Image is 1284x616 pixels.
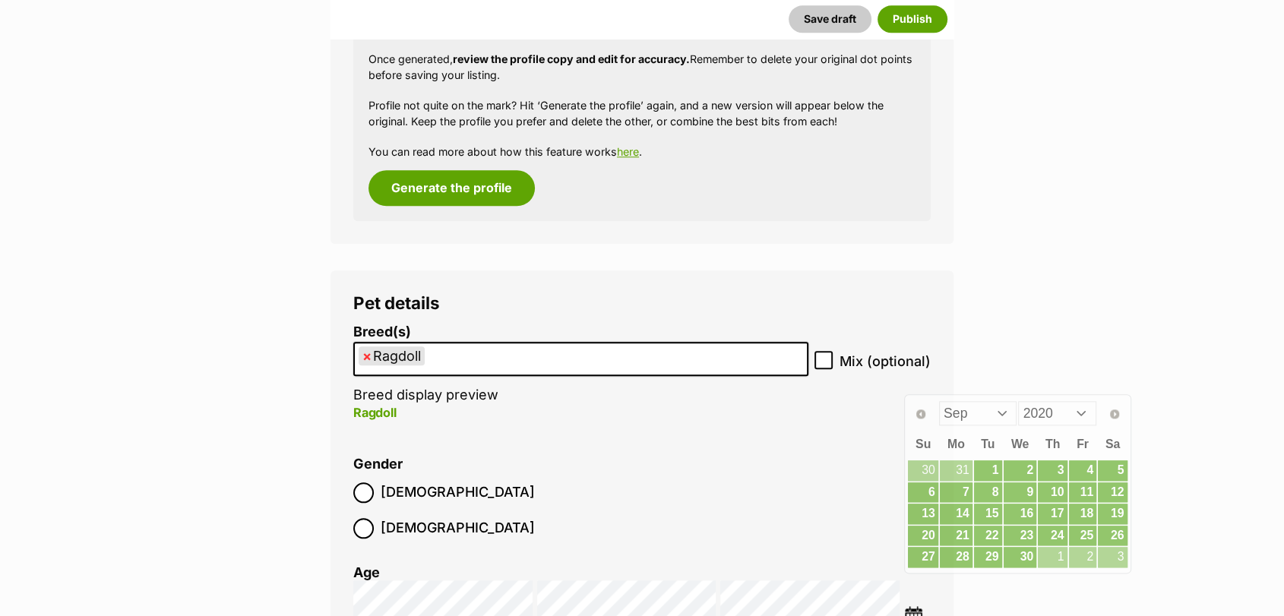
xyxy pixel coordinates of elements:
[359,346,425,365] li: Ragdoll
[1069,460,1097,481] a: 4
[353,324,808,340] label: Breed(s)
[1038,504,1067,524] a: 17
[974,547,1002,567] a: 29
[908,460,938,481] a: 30
[453,52,690,65] strong: review the profile copy and edit for accuracy.
[1098,482,1127,503] a: 12
[381,482,535,503] span: [DEMOGRAPHIC_DATA]
[1038,526,1067,546] a: 24
[353,403,808,422] p: Ragdoll
[1004,482,1037,503] a: 9
[362,346,372,365] span: ×
[1004,547,1037,567] a: 30
[947,438,965,450] span: Monday
[1069,504,1097,524] a: 18
[1098,460,1127,481] a: 5
[915,408,927,420] span: Prev
[1069,547,1097,567] a: 2
[908,547,938,567] a: 27
[974,460,1002,481] a: 1
[974,504,1002,524] a: 15
[789,5,871,33] button: Save draft
[1108,408,1121,420] span: Next
[381,518,535,539] span: [DEMOGRAPHIC_DATA]
[981,438,995,450] span: Tuesday
[1098,504,1127,524] a: 19
[840,351,931,371] span: Mix (optional)
[1102,403,1127,427] a: Next
[908,482,938,503] a: 6
[1045,438,1060,450] span: Thursday
[909,403,933,427] a: Prev
[1011,438,1029,450] span: Wednesday
[353,292,440,313] span: Pet details
[1038,460,1067,481] a: 3
[878,5,947,33] button: Publish
[1069,482,1097,503] a: 11
[940,504,972,524] a: 14
[368,51,916,84] p: Once generated, Remember to delete your original dot points before saving your listing.
[617,145,639,158] a: here
[908,526,938,546] a: 20
[1098,526,1127,546] a: 26
[974,482,1002,503] a: 8
[940,460,972,481] a: 31
[368,170,535,205] button: Generate the profile
[353,564,380,580] label: Age
[353,324,808,438] li: Breed display preview
[1038,482,1067,503] a: 10
[908,504,938,524] a: 13
[1004,460,1037,481] a: 2
[940,526,972,546] a: 21
[368,144,916,160] p: You can read more about how this feature works .
[1077,438,1089,450] span: Friday
[1004,504,1037,524] a: 16
[940,482,972,503] a: 7
[1069,526,1097,546] a: 25
[1004,526,1037,546] a: 23
[1098,547,1127,567] a: 3
[1038,547,1067,567] a: 1
[353,456,403,472] label: Gender
[974,526,1002,546] a: 22
[916,438,931,450] span: Sunday
[368,97,916,130] p: Profile not quite on the mark? Hit ‘Generate the profile’ again, and a new version will appear be...
[940,547,972,567] a: 28
[1105,438,1120,450] span: Saturday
